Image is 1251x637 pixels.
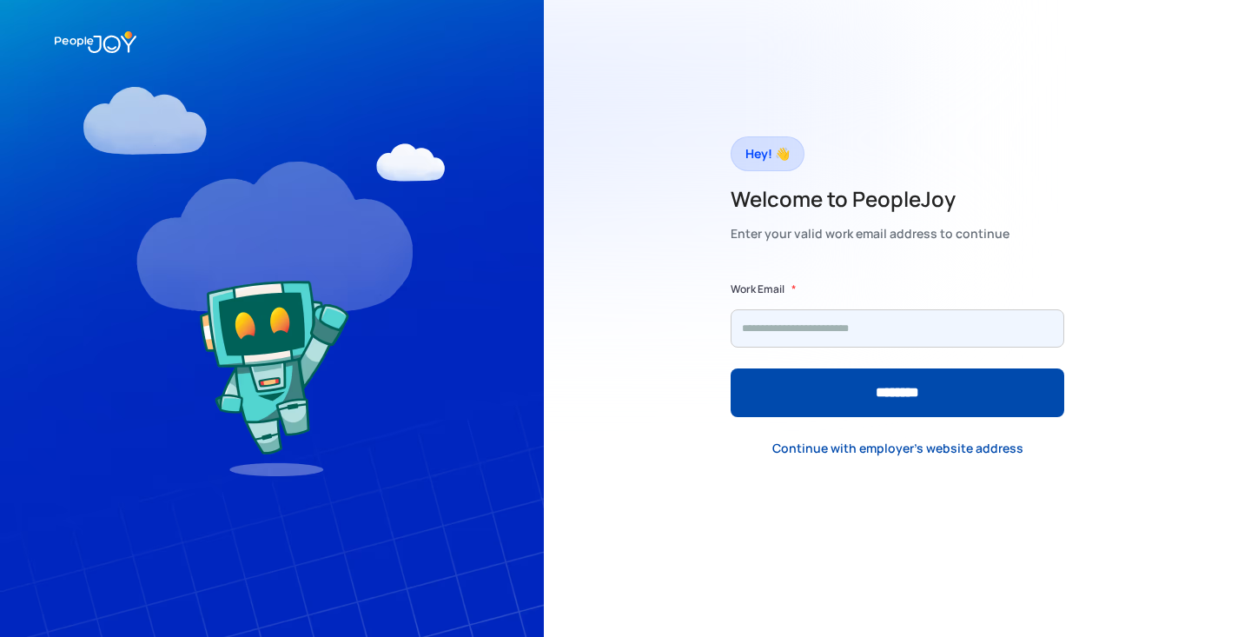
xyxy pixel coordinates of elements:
[731,281,1064,417] form: Form
[731,222,1009,246] div: Enter your valid work email address to continue
[731,281,784,298] label: Work Email
[758,430,1037,466] a: Continue with employer's website address
[772,440,1023,457] div: Continue with employer's website address
[731,185,1009,213] h2: Welcome to PeopleJoy
[745,142,790,166] div: Hey! 👋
